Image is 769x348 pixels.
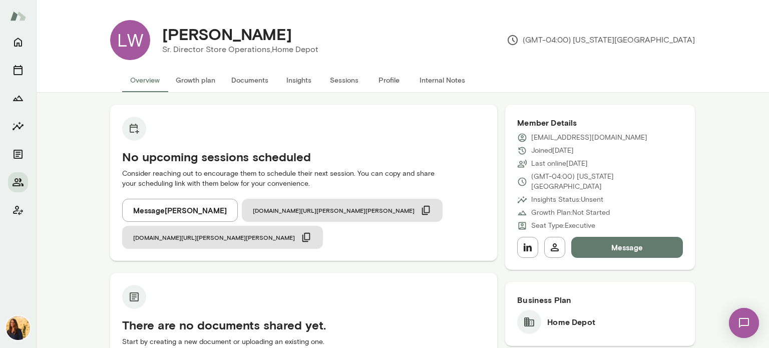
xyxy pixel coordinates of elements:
[162,44,318,56] p: Sr. Director Store Operations, Home Depot
[168,68,223,92] button: Growth plan
[133,233,295,241] span: [DOMAIN_NAME][URL][PERSON_NAME][PERSON_NAME]
[321,68,366,92] button: Sessions
[517,117,683,129] h6: Member Details
[122,199,238,222] button: Message[PERSON_NAME]
[253,206,415,214] span: [DOMAIN_NAME][URL][PERSON_NAME][PERSON_NAME]
[110,20,150,60] div: LW
[531,146,574,156] p: Joined [DATE]
[8,116,28,136] button: Insights
[8,172,28,192] button: Members
[507,34,695,46] p: (GMT-04:00) [US_STATE][GEOGRAPHIC_DATA]
[531,133,647,143] p: [EMAIL_ADDRESS][DOMAIN_NAME]
[412,68,473,92] button: Internal Notes
[8,32,28,52] button: Home
[531,172,683,192] p: (GMT-04:00) [US_STATE][GEOGRAPHIC_DATA]
[242,199,443,222] button: [DOMAIN_NAME][URL][PERSON_NAME][PERSON_NAME]
[122,169,485,189] p: Consider reaching out to encourage them to schedule their next session. You can copy and share yo...
[122,226,323,249] button: [DOMAIN_NAME][URL][PERSON_NAME][PERSON_NAME]
[8,60,28,80] button: Sessions
[517,294,683,306] h6: Business Plan
[531,208,610,218] p: Growth Plan: Not Started
[8,200,28,220] button: Client app
[6,316,30,340] img: Sheri DeMario
[571,237,683,258] button: Message
[122,337,485,347] p: Start by creating a new document or uploading an existing one.
[366,68,412,92] button: Profile
[276,68,321,92] button: Insights
[531,159,588,169] p: Last online [DATE]
[547,316,595,328] h6: Home Depot
[8,144,28,164] button: Documents
[122,317,485,333] h5: There are no documents shared yet.
[531,195,603,205] p: Insights Status: Unsent
[162,25,292,44] h4: [PERSON_NAME]
[223,68,276,92] button: Documents
[122,68,168,92] button: Overview
[10,7,26,26] img: Mento
[531,221,595,231] p: Seat Type: Executive
[8,88,28,108] button: Growth Plan
[122,149,485,165] h5: No upcoming sessions scheduled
